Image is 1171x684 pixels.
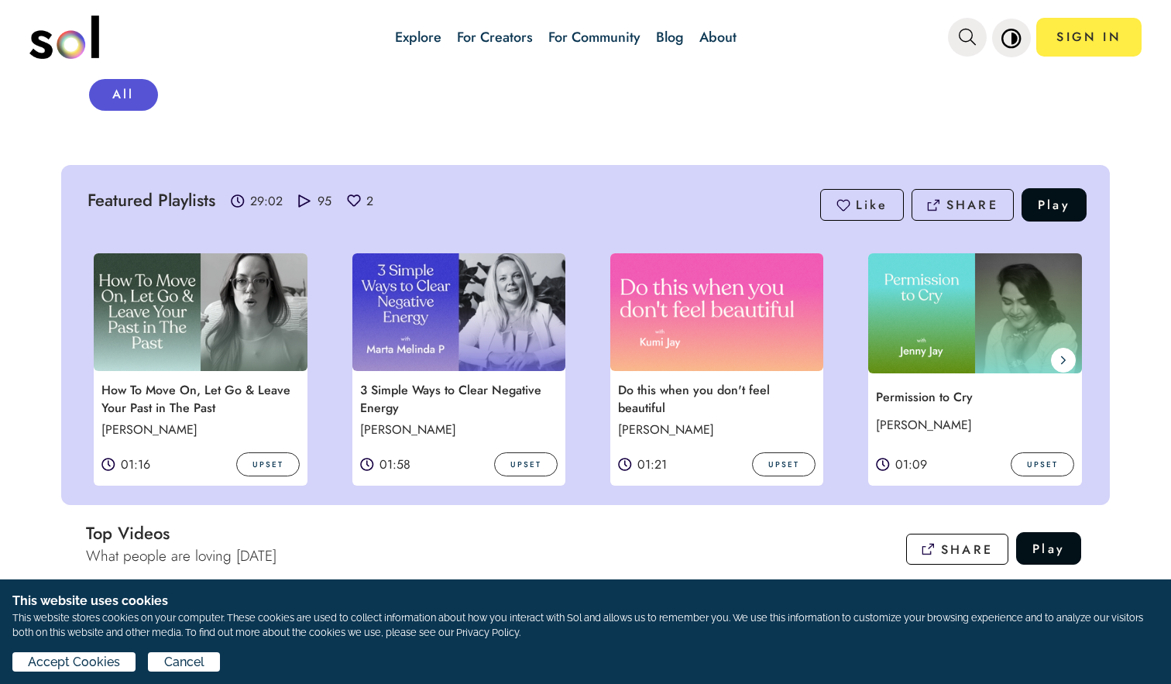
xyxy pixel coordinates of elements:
[906,534,1008,565] button: SHARE
[494,452,558,476] div: UPSET
[352,418,561,441] p: [PERSON_NAME]
[941,541,993,559] p: SHARE
[548,27,640,47] a: For Community
[637,455,667,473] p: 01:21
[1022,188,1087,222] button: Play
[352,253,566,371] img: 1662017494512VideoTemplate-Text-Gradient-3-mp.png
[86,521,276,545] h2: Top Videos
[94,253,307,371] img: 1662032349784bhyh.png
[656,27,684,47] a: Blog
[86,545,276,566] h3: What people are loving [DATE]
[395,27,441,47] a: Explore
[1016,532,1081,565] button: Play
[820,189,903,221] button: Like
[1036,18,1142,57] a: SIGN IN
[946,196,998,214] p: SHARE
[457,27,533,47] a: For Creators
[868,253,1082,373] img: 1.png
[12,652,136,672] button: Accept Cookies
[236,452,300,476] div: UPSET
[752,452,816,476] div: UPSET
[610,379,819,418] p: Do this when you don't feel beautiful
[868,414,1077,436] p: [PERSON_NAME]
[89,79,158,111] div: All
[148,652,219,672] button: Cancel
[379,455,410,473] p: 01:58
[29,15,99,59] img: logo
[164,653,204,672] span: Cancel
[94,379,303,418] p: How To Move On, Let Go & Leave Your Past in The Past
[121,455,150,473] p: 01:16
[94,418,303,441] p: [PERSON_NAME]
[1011,452,1074,476] div: UPSET
[88,187,215,218] h2: Featured Playlists
[318,192,331,210] p: 95
[912,189,1014,221] button: SHARE
[28,653,120,672] span: Accept Cookies
[12,592,1159,610] h1: This website uses cookies
[610,253,824,371] img: 1.png
[856,196,888,214] p: Like
[895,455,927,473] p: 01:09
[699,27,737,47] a: About
[250,192,283,210] p: 29:02
[12,610,1159,640] p: This website stores cookies on your computer. These cookies are used to collect information about...
[366,192,373,210] p: 2
[868,386,1077,408] p: Permission to Cry
[29,10,1142,64] nav: main navigation
[352,379,561,418] p: 3 Simple Ways to Clear Negative Energy
[610,418,819,441] p: [PERSON_NAME]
